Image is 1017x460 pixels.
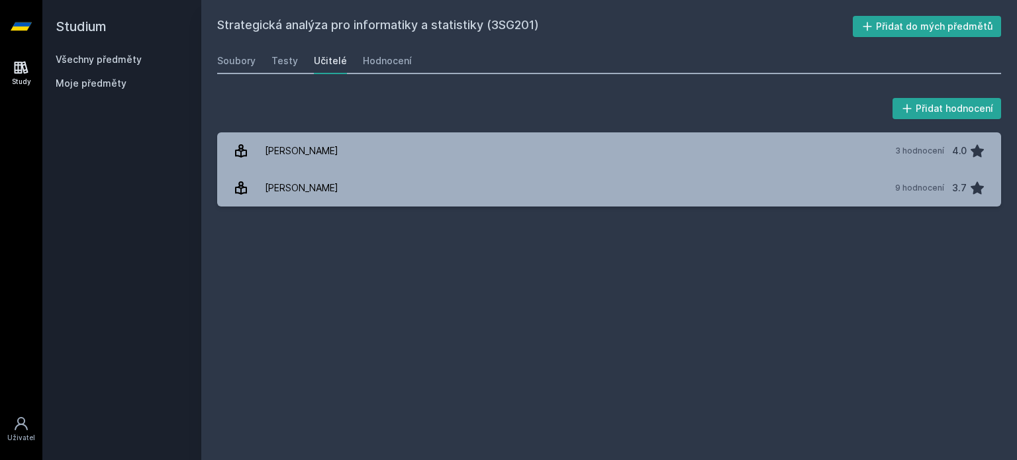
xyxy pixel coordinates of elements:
div: Soubory [217,54,256,68]
div: Testy [271,54,298,68]
a: Soubory [217,48,256,74]
a: Učitelé [314,48,347,74]
div: 9 hodnocení [895,183,944,193]
h2: Strategická analýza pro informatiky a statistiky (3SG201) [217,16,853,37]
a: Study [3,53,40,93]
a: Všechny předměty [56,54,142,65]
div: 3.7 [952,175,967,201]
div: [PERSON_NAME] [265,138,338,164]
span: Moje předměty [56,77,126,90]
button: Přidat do mých předmětů [853,16,1002,37]
a: Uživatel [3,409,40,449]
div: Hodnocení [363,54,412,68]
button: Přidat hodnocení [893,98,1002,119]
div: 3 hodnocení [895,146,944,156]
a: [PERSON_NAME] 9 hodnocení 3.7 [217,169,1001,207]
div: Study [12,77,31,87]
div: Uživatel [7,433,35,443]
div: Učitelé [314,54,347,68]
a: Hodnocení [363,48,412,74]
div: 4.0 [952,138,967,164]
a: [PERSON_NAME] 3 hodnocení 4.0 [217,132,1001,169]
div: [PERSON_NAME] [265,175,338,201]
a: Testy [271,48,298,74]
